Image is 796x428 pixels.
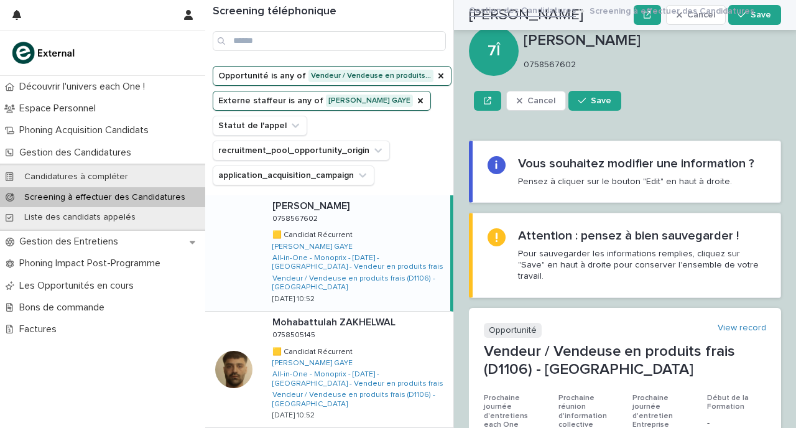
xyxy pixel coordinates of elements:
h2: Attention : pensez à bien sauvegarder ! [518,228,739,243]
a: All-in-One - Monoprix - [DATE] - [GEOGRAPHIC_DATA] - Vendeur en produits frais [272,254,445,272]
a: Vendeur / Vendeuse en produits frais (D1106) - [GEOGRAPHIC_DATA] [272,391,448,409]
img: bc51vvfgR2QLHU84CWIQ [10,40,78,65]
a: [PERSON_NAME][PERSON_NAME] 07585676020758567602 🟨 Candidat Récurrent🟨 Candidat Récurrent [PERSON_... [205,195,453,312]
p: 0758567602 [524,60,776,70]
button: Externe staffeur [213,91,431,111]
p: 🟨 Candidat Récurrent [272,345,355,356]
button: Opportunité [213,66,451,86]
a: [PERSON_NAME] GAYE [272,359,353,368]
p: 🟨 Candidat Récurrent [272,228,355,240]
p: Mohabattulah ZAKHELWAL [272,314,398,328]
p: Espace Personnel [14,103,106,114]
h1: Screening téléphonique [213,5,446,19]
p: 0758505145 [272,328,318,340]
p: Les Opportunités en cours [14,280,144,292]
button: recruitment_pool_opportunity_origin [213,141,390,160]
p: [PERSON_NAME] [524,32,781,50]
p: Pensez à cliquer sur le bouton "Edit" en haut à droite. [518,176,732,187]
p: Candidatures à compléter [14,172,138,182]
p: Découvrir l'univers each One ! [14,81,155,93]
p: [DATE] 10:52 [272,411,315,420]
a: Mohabattulah ZAKHELWALMohabattulah ZAKHELWAL 07585051450758505145 🟨 Candidat Récurrent🟨 Candidat ... [205,312,453,428]
span: Save [591,96,611,105]
p: Screening à effectuer des Candidatures [14,192,195,203]
button: application_acquisition_campaign [213,165,374,185]
p: Vendeur / Vendeuse en produits frais (D1106) - [GEOGRAPHIC_DATA] [484,343,766,379]
a: All-in-One - Monoprix - [DATE] - [GEOGRAPHIC_DATA] - Vendeur en produits frais [272,370,448,388]
a: View record [718,323,766,333]
p: Gestion des Candidatures [14,147,141,159]
p: Phoning Acquisition Candidats [14,124,159,136]
p: Phoning Impact Post-Programme [14,258,170,269]
p: [DATE] 10:52 [272,295,315,304]
p: Pour sauvegarder les informations remplies, cliquez sur "Save" en haut à droite pour conserver l'... [518,248,766,282]
p: [PERSON_NAME] [272,198,352,212]
a: Gestion des Candidatures [469,2,576,17]
p: Screening à effectuer des Candidatures [590,3,754,17]
h2: Vous souhaitez modifier une information ? [518,156,754,171]
button: Save [568,91,621,111]
a: [PERSON_NAME] GAYE [272,243,353,251]
p: Bons de commande [14,302,114,314]
span: Début de la Formation [707,394,749,411]
button: Cancel [506,91,566,111]
p: Factures [14,323,67,335]
p: Opportunité [484,323,542,338]
input: Search [213,31,446,51]
p: Liste des candidats appelés [14,212,146,223]
span: Cancel [527,96,555,105]
p: Gestion des Entretiens [14,236,128,248]
a: Vendeur / Vendeuse en produits frais (D1106) - [GEOGRAPHIC_DATA] [272,274,445,292]
button: Statut de l'appel [213,116,307,136]
p: 0758567602 [272,212,320,223]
